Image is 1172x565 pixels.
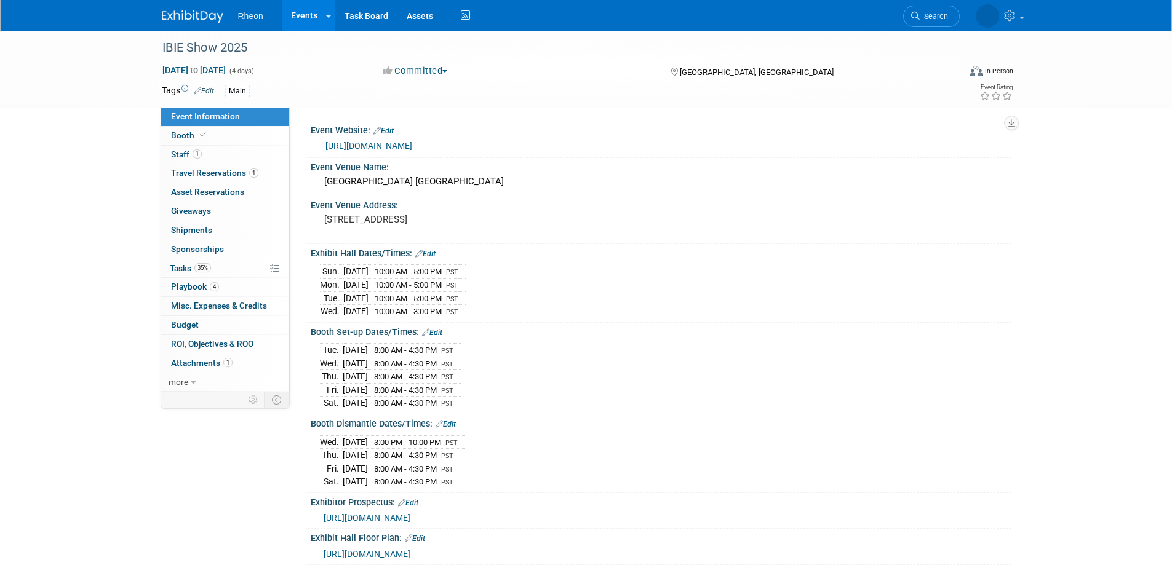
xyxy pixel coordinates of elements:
[374,372,437,381] span: 8:00 AM - 4:30 PM
[320,449,343,462] td: Thu.
[161,202,289,221] a: Giveaways
[343,265,369,279] td: [DATE]
[441,347,453,355] span: PST
[158,37,941,59] div: IBIE Show 2025
[979,84,1013,90] div: Event Rating
[446,308,458,316] span: PST
[976,4,999,28] img: Towa Masuyama
[320,279,343,292] td: Mon.
[161,183,289,202] a: Asset Reservations
[320,397,343,409] td: Sat.
[343,357,368,370] td: [DATE]
[375,294,442,303] span: 10:00 AM - 5:00 PM
[374,464,437,473] span: 8:00 AM - 4:30 PM
[311,414,1011,430] div: Booth Dismantle Dates/Times:
[343,370,368,384] td: [DATE]
[343,344,368,357] td: [DATE]
[970,66,983,76] img: Format-Inperson.png
[162,10,223,23] img: ExhibitDay
[311,158,1011,173] div: Event Venue Name:
[398,499,418,507] a: Edit
[422,328,442,337] a: Edit
[343,305,369,318] td: [DATE]
[161,354,289,373] a: Attachments1
[238,11,263,21] span: Rheon
[200,132,206,138] i: Booth reservation complete
[375,280,442,290] span: 10:00 AM - 5:00 PM
[320,357,343,370] td: Wed.
[343,291,369,305] td: [DATE]
[193,149,202,159] span: 1
[320,172,1002,191] div: [GEOGRAPHIC_DATA] [GEOGRAPHIC_DATA]
[171,358,233,368] span: Attachments
[446,268,458,276] span: PST
[441,400,453,408] span: PST
[445,439,458,447] span: PST
[161,316,289,334] a: Budget
[446,282,458,290] span: PST
[324,513,410,523] a: [URL][DOMAIN_NAME]
[171,111,240,121] span: Event Information
[161,259,289,278] a: Tasks35%
[379,65,452,77] button: Committed
[161,108,289,126] a: Event Information
[373,127,394,135] a: Edit
[249,168,258,178] span: 1
[320,475,343,488] td: Sat.
[171,168,258,178] span: Travel Reservations
[170,263,211,273] span: Tasks
[311,196,1011,211] div: Event Venue Address:
[243,392,265,408] td: Personalize Event Tab Strip
[325,141,412,151] a: [URL][DOMAIN_NAME]
[225,85,250,98] div: Main
[324,549,410,559] a: [URL][DOMAIN_NAME]
[436,420,456,429] a: Edit
[441,387,453,395] span: PST
[320,305,343,318] td: Wed.
[161,278,289,296] a: Playbook4
[162,65,226,76] span: [DATE] [DATE]
[903,6,960,27] a: Search
[161,146,289,164] a: Staff1
[171,206,211,216] span: Giveaways
[441,465,453,473] span: PST
[264,392,289,408] td: Toggle Event Tabs
[320,265,343,279] td: Sun.
[920,12,948,21] span: Search
[320,462,343,475] td: Fri.
[171,339,253,349] span: ROI, Objectives & ROO
[375,307,442,316] span: 10:00 AM - 3:00 PM
[194,263,211,272] span: 35%
[320,383,343,397] td: Fri.
[171,187,244,197] span: Asset Reservations
[343,383,368,397] td: [DATE]
[374,451,437,460] span: 8:00 AM - 4:30 PM
[374,346,437,355] span: 8:00 AM - 4:30 PM
[984,66,1013,76] div: In-Person
[194,87,214,95] a: Edit
[374,438,441,447] span: 3:00 PM - 10:00 PM
[320,344,343,357] td: Tue.
[161,297,289,315] a: Misc. Expenses & Credits
[415,250,436,258] a: Edit
[680,68,834,77] span: [GEOGRAPHIC_DATA], [GEOGRAPHIC_DATA]
[161,164,289,183] a: Travel Reservations1
[343,435,368,449] td: [DATE]
[320,435,343,449] td: Wed.
[162,84,214,98] td: Tags
[161,373,289,392] a: more
[161,240,289,259] a: Sponsorships
[161,335,289,354] a: ROI, Objectives & ROO
[441,452,453,460] span: PST
[343,279,369,292] td: [DATE]
[441,373,453,381] span: PST
[223,358,233,367] span: 1
[343,449,368,462] td: [DATE]
[343,462,368,475] td: [DATE]
[324,214,589,225] pre: [STREET_ADDRESS]
[311,529,1011,545] div: Exhibit Hall Floor Plan:
[343,475,368,488] td: [DATE]
[887,64,1014,82] div: Event Format
[375,267,442,276] span: 10:00 AM - 5:00 PM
